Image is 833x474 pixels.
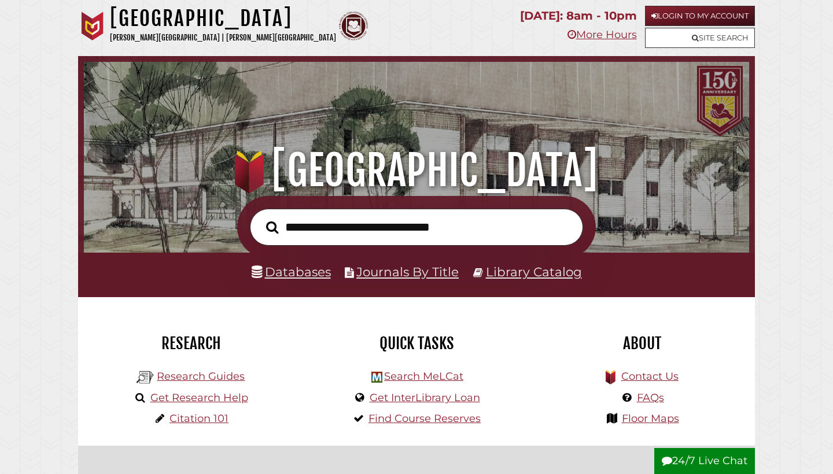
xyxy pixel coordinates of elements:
[538,334,746,353] h2: About
[622,412,679,425] a: Floor Maps
[110,6,336,31] h1: [GEOGRAPHIC_DATA]
[621,370,679,383] a: Contact Us
[368,412,481,425] a: Find Course Reserves
[645,6,755,26] a: Login to My Account
[371,372,382,383] img: Hekman Library Logo
[260,218,284,237] button: Search
[87,334,295,353] h2: Research
[252,264,331,279] a: Databases
[486,264,582,279] a: Library Catalog
[384,370,463,383] a: Search MeLCat
[567,28,637,41] a: More Hours
[169,412,228,425] a: Citation 101
[645,28,755,48] a: Site Search
[150,391,248,404] a: Get Research Help
[110,31,336,45] p: [PERSON_NAME][GEOGRAPHIC_DATA] | [PERSON_NAME][GEOGRAPHIC_DATA]
[137,369,154,386] img: Hekman Library Logo
[370,391,480,404] a: Get InterLibrary Loan
[266,220,278,234] i: Search
[78,12,107,40] img: Calvin University
[356,264,459,279] a: Journals By Title
[97,145,737,196] h1: [GEOGRAPHIC_DATA]
[637,391,664,404] a: FAQs
[520,6,637,26] p: [DATE]: 8am - 10pm
[157,370,245,383] a: Research Guides
[312,334,521,353] h2: Quick Tasks
[339,12,368,40] img: Calvin Theological Seminary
